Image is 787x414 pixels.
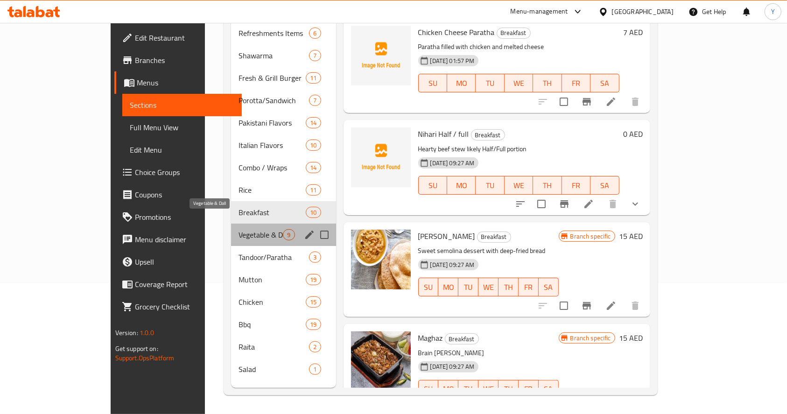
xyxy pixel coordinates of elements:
[554,92,574,112] span: Select to update
[533,74,562,92] button: TH
[438,278,458,296] button: MO
[114,183,242,206] a: Coupons
[351,127,411,187] img: Nihari Half / full
[239,117,306,128] span: Pakistani Flavors
[231,246,336,268] div: Tandoor/Paratha3
[130,144,235,155] span: Edit Menu
[239,229,283,240] span: Vegetable & Dall
[306,141,320,150] span: 10
[231,156,336,179] div: Combo / Wraps14
[114,161,242,183] a: Choice Groups
[306,140,321,151] div: items
[619,230,643,243] h6: 15 AED
[418,278,439,296] button: SU
[418,229,475,243] span: [PERSON_NAME]
[231,179,336,201] div: Rice11
[306,207,321,218] div: items
[447,176,476,195] button: MO
[306,319,321,330] div: items
[418,347,559,359] p: Brain [PERSON_NAME]
[239,252,309,263] span: Tandoor/Paratha
[427,159,478,168] span: [DATE] 09:27 AM
[482,382,495,396] span: WE
[442,281,455,294] span: MO
[309,29,320,38] span: 6
[418,25,495,39] span: Chicken Cheese Paratha
[239,162,306,173] div: Combo / Wraps
[306,117,321,128] div: items
[478,380,499,399] button: WE
[306,296,321,308] div: items
[231,134,336,156] div: Italian Flavors10
[438,380,458,399] button: MO
[533,176,562,195] button: TH
[502,382,515,396] span: TH
[471,130,505,140] span: Breakfast
[567,334,615,343] span: Branch specific
[418,74,447,92] button: SU
[630,198,641,210] svg: Show Choices
[509,193,532,215] button: sort-choices
[624,91,646,113] button: delete
[590,74,619,92] button: SA
[447,74,476,92] button: MO
[462,281,475,294] span: TU
[122,94,242,116] a: Sections
[576,295,598,317] button: Branch-specific-item
[231,18,336,384] nav: Menu sections
[462,382,475,396] span: TU
[115,327,138,339] span: Version:
[239,364,309,375] span: Salad
[231,89,336,112] div: Porotta/Sandwich7
[623,127,643,140] h6: 0 AED
[619,331,643,344] h6: 15 AED
[351,230,411,289] img: Halwa Puri
[458,278,478,296] button: TU
[306,74,320,83] span: 11
[231,268,336,291] div: Mutton19
[522,382,535,396] span: FR
[532,194,551,214] span: Select to update
[306,274,321,285] div: items
[231,358,336,380] div: Salad1
[231,336,336,358] div: Raita2
[306,72,321,84] div: items
[522,281,535,294] span: FR
[553,193,576,215] button: Branch-specific-item
[418,331,443,345] span: Maghaz
[239,28,309,39] div: Refreshments Items
[114,71,242,94] a: Menus
[115,352,175,364] a: Support.OpsPlatform
[135,55,235,66] span: Branches
[239,341,309,352] div: Raita
[594,77,615,90] span: SA
[135,32,235,43] span: Edit Restaurant
[351,331,411,391] img: Maghaz
[539,278,559,296] button: SA
[239,72,306,84] div: Fresh & Grill Burger
[562,74,590,92] button: FR
[418,143,619,155] p: Hearty beef stew likely Half/Full portion
[442,382,455,396] span: MO
[309,341,321,352] div: items
[451,179,472,192] span: MO
[239,319,306,330] div: Bbq
[231,291,336,313] div: Chicken15
[306,162,321,173] div: items
[537,179,558,192] span: TH
[309,253,320,262] span: 3
[231,201,336,224] div: Breakfast10
[445,333,479,344] div: Breakfast
[422,77,443,90] span: SU
[239,207,306,218] span: Breakfast
[505,74,533,92] button: WE
[422,281,435,294] span: SU
[231,224,336,246] div: Vegetable & Dall9edit
[479,179,500,192] span: TU
[478,232,511,242] span: Breakfast
[140,327,155,339] span: 1.0.0
[231,112,336,134] div: Pakistani Flavors14
[309,252,321,263] div: items
[231,67,336,89] div: Fresh & Grill Burger11
[135,211,235,223] span: Promotions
